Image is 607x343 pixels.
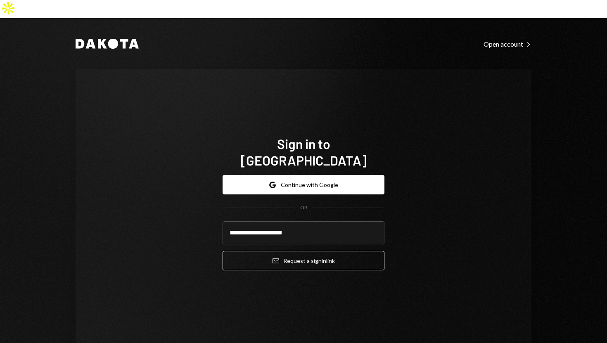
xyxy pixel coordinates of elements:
div: Open account [484,40,531,48]
button: Request a signinlink [223,251,384,270]
button: Continue with Google [223,175,384,194]
a: Open account [484,39,531,48]
h1: Sign in to [GEOGRAPHIC_DATA] [223,135,384,168]
div: OR [300,204,307,211]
